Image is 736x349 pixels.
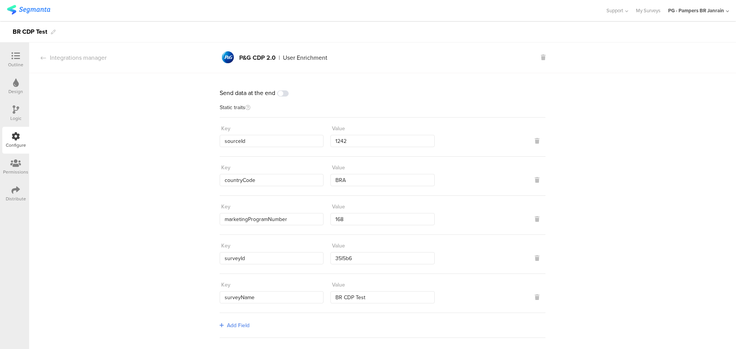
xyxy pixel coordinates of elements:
[332,281,345,289] div: Value
[330,135,434,147] input: Enter value...
[29,53,107,62] div: Integrations manager
[6,195,26,202] div: Distribute
[332,125,345,133] div: Value
[227,321,250,329] span: Add Field
[239,55,276,61] div: P&G CDP 2.0
[221,242,230,250] div: Key
[220,252,324,264] input: Enter key...
[13,26,47,38] div: BR CDP Test
[330,174,434,186] input: Enter value...
[8,61,23,68] div: Outline
[220,88,545,97] div: Send data at the end
[279,55,280,61] div: |
[332,242,345,250] div: Value
[8,88,23,95] div: Design
[220,213,324,225] input: Enter key...
[221,203,230,211] div: Key
[606,7,623,14] span: Support
[6,142,26,149] div: Configure
[221,281,230,289] div: Key
[221,164,230,172] div: Key
[332,164,345,172] div: Value
[220,105,545,118] div: Static traits
[668,7,724,14] div: PG - Pampers BR Janrain
[330,213,434,225] input: Enter value...
[283,55,327,61] div: User Enrichment
[330,252,434,264] input: Enter value...
[7,5,50,15] img: segmanta logo
[220,135,324,147] input: Enter key...
[221,125,230,133] div: Key
[10,115,21,122] div: Logic
[330,291,434,303] input: Enter value...
[220,291,324,303] input: Enter key...
[332,203,345,211] div: Value
[3,169,28,175] div: Permissions
[220,174,324,186] input: Enter key...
